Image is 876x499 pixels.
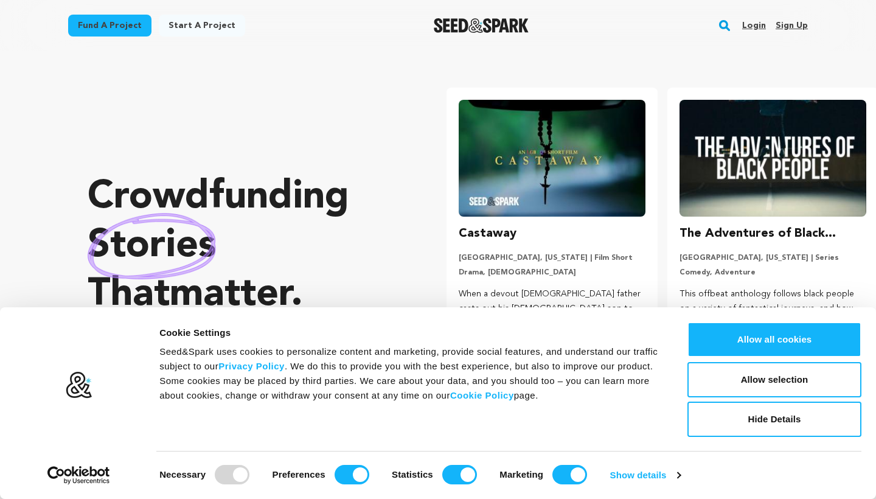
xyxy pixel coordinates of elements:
[450,390,514,400] a: Cookie Policy
[159,15,245,37] a: Start a project
[742,16,766,35] a: Login
[26,466,132,484] a: Usercentrics Cookiebot - opens in a new window
[218,361,285,371] a: Privacy Policy
[776,16,808,35] a: Sign up
[680,287,866,330] p: This offbeat anthology follows black people on a variety of fantastical journeys, and how otherwo...
[459,268,645,277] p: Drama, [DEMOGRAPHIC_DATA]
[273,469,325,480] strong: Preferences
[170,276,291,315] span: matter
[459,253,645,263] p: [GEOGRAPHIC_DATA], [US_STATE] | Film Short
[459,287,645,330] p: When a devout [DEMOGRAPHIC_DATA] father casts out his [DEMOGRAPHIC_DATA] son to uphold his faith,...
[610,466,681,484] a: Show details
[88,173,398,319] p: Crowdfunding that .
[159,344,660,403] div: Seed&Spark uses cookies to personalize content and marketing, provide social features, and unders...
[680,100,866,217] img: The Adventures of Black People image
[459,100,645,217] img: Castaway image
[159,326,660,340] div: Cookie Settings
[392,469,433,480] strong: Statistics
[434,18,529,33] img: Seed&Spark Logo Dark Mode
[434,18,529,33] a: Seed&Spark Homepage
[65,371,92,399] img: logo
[687,362,861,397] button: Allow selection
[68,15,151,37] a: Fund a project
[680,224,866,243] h3: The Adventures of Black People
[88,213,216,279] img: hand sketched image
[459,224,516,243] h3: Castaway
[680,253,866,263] p: [GEOGRAPHIC_DATA], [US_STATE] | Series
[159,469,206,480] strong: Necessary
[680,268,866,277] p: Comedy, Adventure
[499,469,543,480] strong: Marketing
[687,402,861,437] button: Hide Details
[687,322,861,357] button: Allow all cookies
